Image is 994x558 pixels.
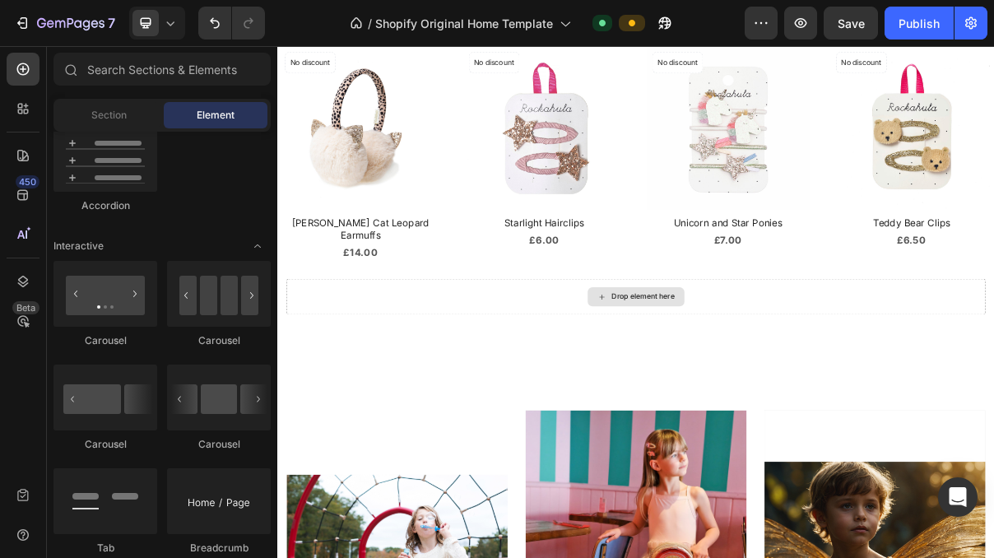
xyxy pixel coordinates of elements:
p: No discount [271,15,326,30]
button: Save [824,7,878,40]
div: Undo/Redo [198,7,265,40]
div: Carousel [167,437,271,452]
div: Carousel [53,333,157,348]
button: 7 [7,7,123,40]
div: 450 [16,175,39,188]
div: Publish [899,15,940,32]
div: Accordion [53,198,157,213]
div: £6.00 [345,257,389,277]
p: 7 [108,13,115,33]
p: No discount [777,15,832,30]
div: Breadcrumb [167,541,271,556]
span: Element [197,108,235,123]
div: £7.00 [599,257,641,277]
button: Publish [885,7,954,40]
span: Section [91,108,127,123]
a: Unicorn and Star Ponies [506,233,735,253]
iframe: Design area [277,46,994,558]
p: No discount [523,15,578,30]
div: Beta [12,301,39,314]
div: Tab [53,541,157,556]
span: Save [838,16,865,30]
span: Interactive [53,239,104,253]
a: Starlight Hairclips [253,233,482,253]
span: / [368,15,372,32]
div: Carousel [53,437,157,452]
div: Open Intercom Messenger [938,477,978,517]
div: Carousel [167,333,271,348]
div: Drop element here [460,338,547,351]
input: Search Sections & Elements [53,53,271,86]
span: Toggle open [244,233,271,259]
span: Shopify Original Home Template [375,15,553,32]
a: Teddy Bear Clips [759,233,988,253]
div: £6.50 [852,257,895,277]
